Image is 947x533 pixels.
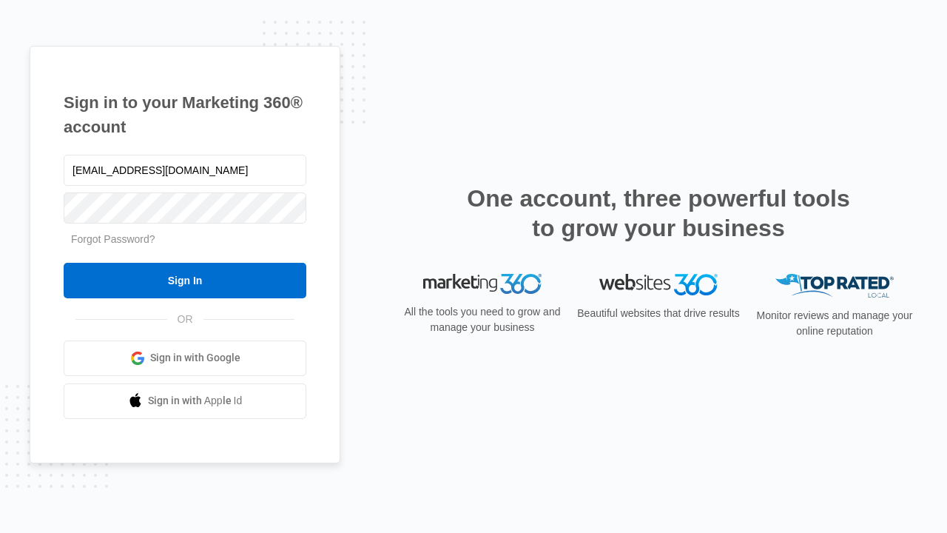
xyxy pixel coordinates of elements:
[64,341,306,376] a: Sign in with Google
[71,233,155,245] a: Forgot Password?
[64,155,306,186] input: Email
[775,274,894,298] img: Top Rated Local
[148,393,243,409] span: Sign in with Apple Id
[64,383,306,419] a: Sign in with Apple Id
[752,308,917,339] p: Monitor reviews and manage your online reputation
[64,90,306,139] h1: Sign in to your Marketing 360® account
[400,304,565,335] p: All the tools you need to grow and manage your business
[423,274,542,295] img: Marketing 360
[599,274,718,295] img: Websites 360
[576,306,741,321] p: Beautiful websites that drive results
[64,263,306,298] input: Sign In
[167,312,203,327] span: OR
[150,350,240,366] span: Sign in with Google
[462,184,855,243] h2: One account, three powerful tools to grow your business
